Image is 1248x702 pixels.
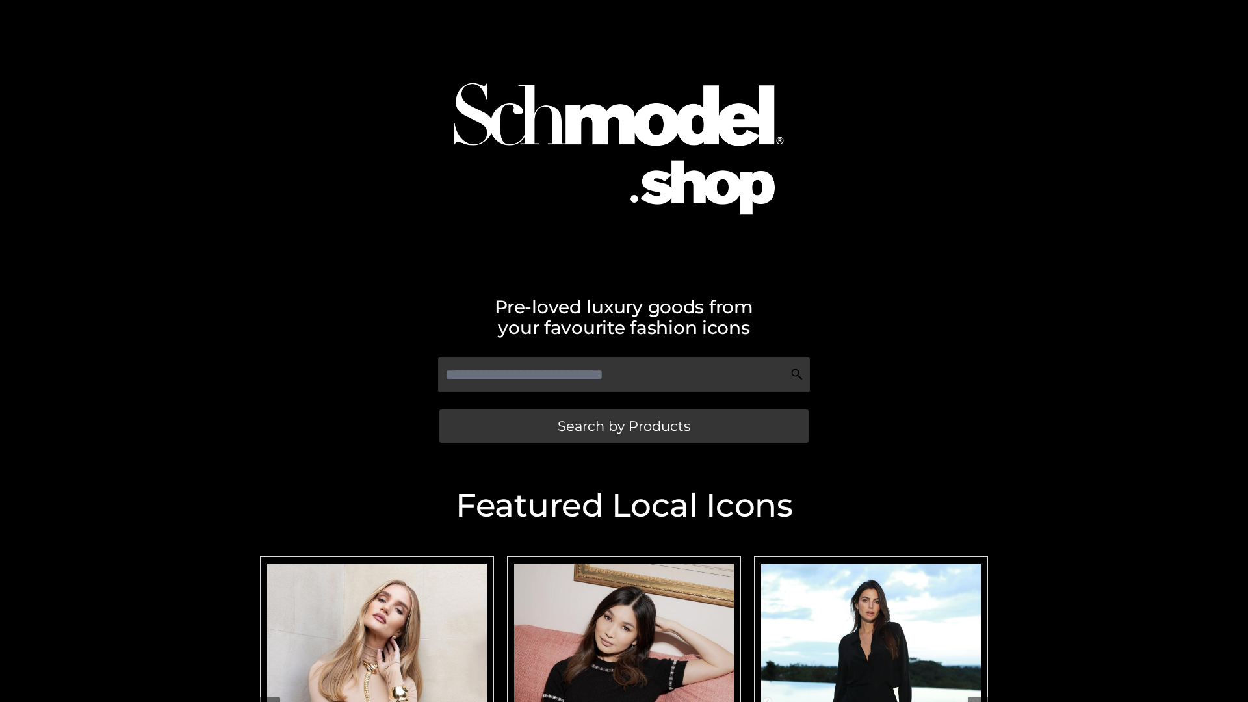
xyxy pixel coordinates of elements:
h2: Pre-loved luxury goods from your favourite fashion icons [253,296,994,338]
span: Search by Products [558,419,690,433]
h2: Featured Local Icons​ [253,489,994,522]
img: Search Icon [790,368,803,381]
a: Search by Products [439,409,809,443]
